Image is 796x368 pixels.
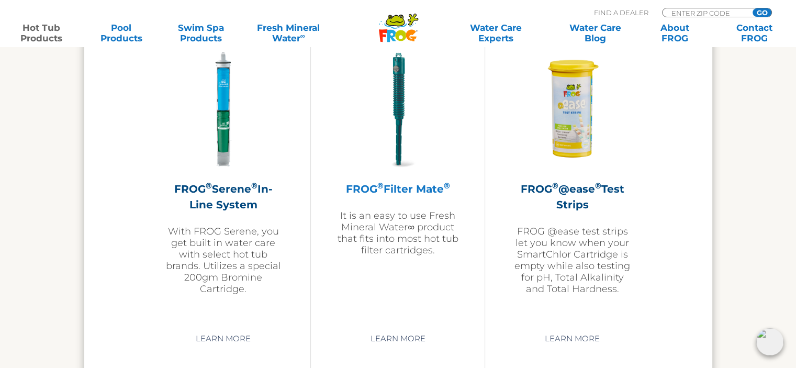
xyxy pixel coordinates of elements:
[163,49,284,171] img: serene-inline-300x300.png
[564,23,626,43] a: Water CareBlog
[552,181,558,191] sup: ®
[184,329,263,348] a: Learn More
[512,49,633,171] img: FROG-@ease-TS-Bottle-300x300.png
[670,8,741,17] input: Zip Code Form
[90,23,152,43] a: PoolProducts
[511,226,633,295] p: FROG @ease test strips let you know when your SmartChlor Cartridge is empty while also testing fo...
[377,181,383,191] sup: ®
[644,23,705,43] a: AboutFROG
[170,23,232,43] a: Swim SpaProducts
[594,8,648,17] p: Find A Dealer
[163,226,284,295] p: With FROG Serene, you get built in water care with select hot tub brands. Utilizes a special 200g...
[300,32,305,40] sup: ∞
[595,181,601,191] sup: ®
[443,181,450,191] sup: ®
[445,23,546,43] a: Water CareExperts
[753,8,771,17] input: GO
[337,49,458,321] a: FROG®Filter Mate®It is an easy to use Fresh Mineral Water∞ product that fits into most hot tub fi...
[358,329,437,348] a: Learn More
[10,23,72,43] a: Hot TubProducts
[337,210,458,256] p: It is an easy to use Fresh Mineral Water∞ product that fits into most hot tub filter cartridges.
[337,49,458,171] img: hot-tub-product-filter-frog-300x300.png
[533,329,612,348] a: Learn More
[724,23,786,43] a: ContactFROG
[163,49,284,321] a: FROG®Serene®In-Line SystemWith FROG Serene, you get built in water care with select hot tub brand...
[511,49,633,321] a: FROG®@ease®Test StripsFROG @ease test strips let you know when your SmartChlor Cartridge is empty...
[251,181,257,191] sup: ®
[250,23,327,43] a: Fresh MineralWater∞
[163,181,284,213] h2: FROG Serene In-Line System
[337,181,458,197] h2: FROG Filter Mate
[206,181,212,191] sup: ®
[756,328,783,355] img: openIcon
[511,181,633,213] h2: FROG @ease Test Strips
